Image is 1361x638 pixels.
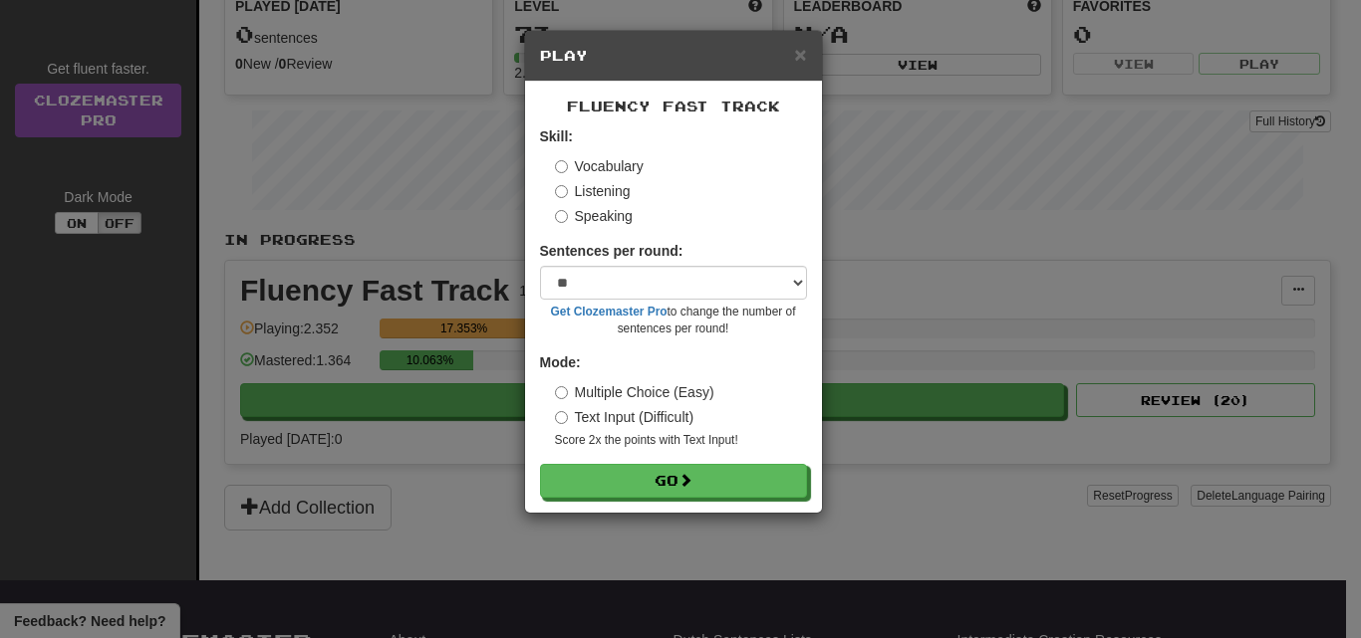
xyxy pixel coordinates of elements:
label: Sentences per round: [540,241,683,261]
input: Vocabulary [555,160,568,173]
small: Score 2x the points with Text Input ! [555,432,807,449]
strong: Skill: [540,128,573,144]
input: Text Input (Difficult) [555,411,568,424]
label: Listening [555,181,631,201]
button: Go [540,464,807,498]
input: Multiple Choice (Easy) [555,386,568,399]
button: Close [794,44,806,65]
label: Text Input (Difficult) [555,407,694,427]
span: Fluency Fast Track [567,98,780,114]
label: Vocabulary [555,156,644,176]
input: Speaking [555,210,568,223]
small: to change the number of sentences per round! [540,304,807,337]
a: Get Clozemaster Pro [551,305,668,319]
label: Speaking [555,206,633,226]
span: × [794,43,806,66]
input: Listening [555,185,568,198]
h5: Play [540,46,807,66]
label: Multiple Choice (Easy) [555,382,714,402]
strong: Mode: [540,354,581,370]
